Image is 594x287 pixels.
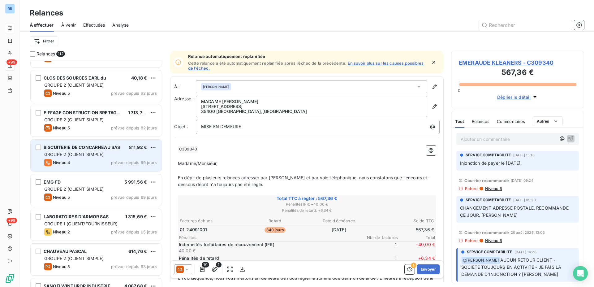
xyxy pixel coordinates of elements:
img: Logo LeanPay [5,273,15,283]
span: Effectuées [83,22,105,28]
span: [DATE] 09:24 [511,179,533,182]
p: [STREET_ADDRESS] [201,104,422,109]
span: + 6,34 € [398,255,435,267]
span: Injonction de payer le [DATE]. [460,160,522,166]
p: Indemnités forfaitaires de recouvrement (IFR) [179,241,358,248]
span: prévue depuis 65 jours [111,229,157,234]
span: Niveau 5 [484,238,502,243]
a: En savoir plus sur les causes possibles de l’échec. [188,61,424,71]
span: [DATE] 09:23 [513,198,536,202]
span: Cette relance a été automatiquement replanifiée après l’échec de la précédente. [188,61,346,66]
span: CHAUVEAU PASCAL [44,249,87,254]
span: GROUPE 2 (CLIENT SIMPLE) [44,117,104,122]
span: Niveau 5 [53,91,70,96]
span: Niveau 5 [53,195,70,200]
span: Courrier recommandé [464,178,509,183]
span: Déplier le détail [497,94,531,100]
span: Total TTC à régler : 567,36 € [179,195,435,202]
label: À : [174,84,196,90]
h3: Relances [30,7,63,19]
span: +99 [6,59,17,65]
span: 1 [359,241,397,254]
td: [DATE] [307,226,371,233]
span: Pénalités [179,235,361,240]
span: 340 jours [265,227,286,233]
span: MISE EN DEMEURE [201,124,241,129]
span: EMG FD [44,179,61,185]
span: 1/1 [202,262,209,267]
span: Echec [465,186,478,191]
span: Pénalités IFR : + 40,00 € [179,202,435,207]
span: 20 août 2025, 12:03 [511,231,545,234]
p: MADAME [PERSON_NAME] [201,99,422,104]
h3: 567,36 € [459,67,576,79]
div: grid [30,61,163,287]
button: Filtrer [30,36,58,46]
span: Commentaires [497,119,525,124]
span: 40,18 € [131,75,147,80]
span: prévue depuis 82 jours [111,125,157,130]
span: Relances [37,51,55,57]
p: 40,00 € [179,248,358,254]
span: Relances [472,119,489,124]
span: GROUPE 2 (CLIENT SIMPLE) [44,82,104,88]
span: 112 [56,51,65,57]
span: EIFFAGE CONSTRUCTION BRETAGNE SAS [44,110,133,115]
span: + 40,00 € [398,241,435,254]
span: SERVICE COMPTABILITE [466,152,511,158]
span: Niveau 4 [53,160,70,165]
span: Analyse [112,22,129,28]
span: Tout [455,119,464,124]
p: 35400 [GEOGRAPHIC_DATA] , [GEOGRAPHIC_DATA] [201,109,422,114]
span: +99 [6,218,17,223]
span: prévue depuis 69 jours [111,160,157,165]
span: [PERSON_NAME] [203,85,229,89]
span: Madame/Monsieur, [178,161,217,166]
th: Factures échues [179,218,243,224]
th: Retard [243,218,307,224]
p: Pénalités de retard [179,255,358,261]
span: BISCUITERIE DE CONCARNEAU SAS [44,145,120,150]
span: Courrier recommandé [464,230,509,235]
span: prévue depuis 92 jours [111,91,157,96]
div: RB [5,4,15,14]
span: Pénalités de retard : + 6,34 € [179,208,435,213]
span: Niveau 2 [53,229,70,234]
span: SERVICE COMPTABILITE [467,249,512,255]
span: À venir [61,22,76,28]
span: À effectuer [30,22,54,28]
span: Adresse : [174,96,194,101]
span: Total [398,235,435,240]
td: 567,36 € [371,226,435,233]
span: 1 315,69 € [125,214,147,219]
span: 01-24091001 [180,227,207,233]
span: Niveau 5 [53,264,70,269]
span: prévue depuis 63 jours [111,264,157,269]
span: Nbr de factures [361,235,398,240]
span: GROUPE 1 (CLIENT/FOURNISSEUR) [44,221,118,226]
th: Solde TTC [371,218,435,224]
span: CHANGEMENT ADRESSE POSTALE. RECOMMANDE CE JOUR. [PERSON_NAME] [460,205,570,218]
span: [DATE] 14:28 [514,250,536,254]
span: Objet : [174,124,188,129]
span: Niveau 5 [53,125,70,130]
span: AUCUN RETOUR CLIENT - SOCIETE TOUJOURS EN ACTIVITE - JE FAIS LA DEMANDE D'INJONCTION ? [PERSON_NAME] [461,257,562,277]
span: 0 [458,88,460,93]
span: GROUPE 2 (CLIENT SIMPLE) [44,152,104,157]
span: LABORATOIRES D'ARMOR SAS [44,214,109,219]
span: prévue depuis 69 jours [111,195,157,200]
th: Date d’échéance [307,218,371,224]
span: @ [PERSON_NAME] [462,257,500,264]
span: 811,92 € [129,145,147,150]
span: Niveau 5 [484,186,502,191]
span: 5 991,56 € [124,179,147,185]
span: 1 [359,255,397,267]
button: Envoyer [417,264,440,274]
span: Echec [465,238,478,243]
span: 614,76 € [128,249,147,254]
span: 1 713,76 € [128,110,149,115]
span: En dépit de plusieurs relances adresser par [PERSON_NAME] et par voie téléphonique, nous constato... [178,175,429,187]
span: Relance automatiquement replanifiée [188,54,427,59]
div: Open Intercom Messenger [573,266,588,281]
span: C309340 [178,146,198,153]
